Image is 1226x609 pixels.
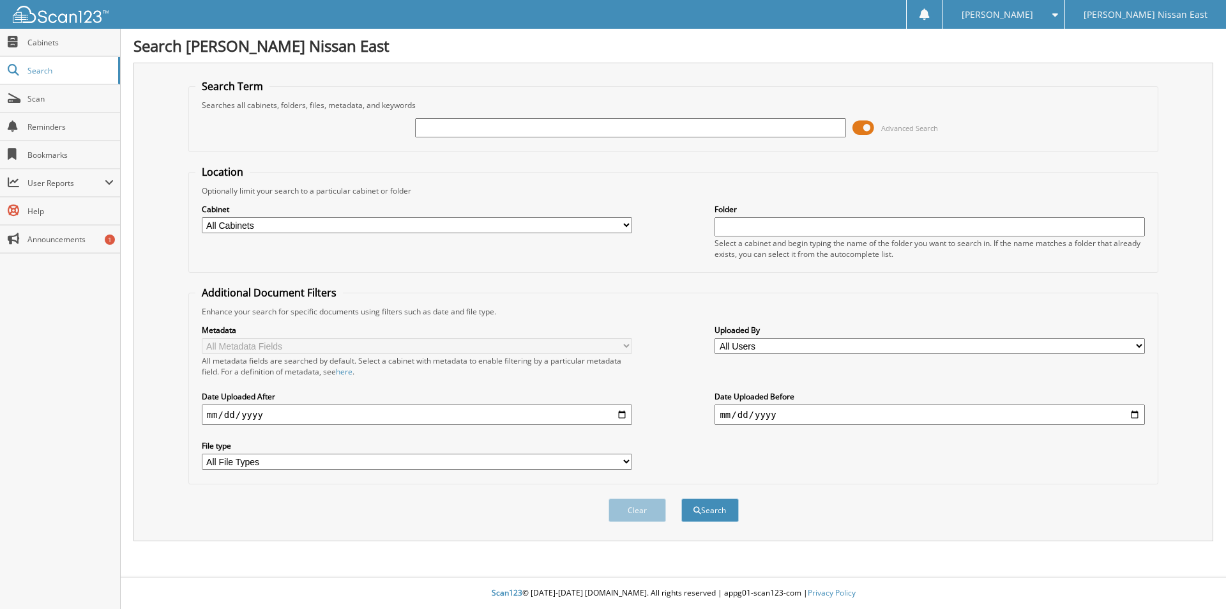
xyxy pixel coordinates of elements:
[202,405,632,425] input: start
[202,325,632,335] label: Metadata
[195,79,269,93] legend: Search Term
[195,185,1152,196] div: Optionally limit your search to a particular cabinet or folder
[202,355,632,377] div: All metadata fields are searched by default. Select a cabinet with metadata to enable filtering b...
[715,204,1145,215] label: Folder
[27,65,112,76] span: Search
[881,123,938,133] span: Advanced Search
[1162,548,1226,609] iframe: Chat Widget
[202,391,632,402] label: Date Uploaded After
[195,100,1152,111] div: Searches all cabinets, folders, files, metadata, and keywords
[202,440,632,451] label: File type
[808,587,856,598] a: Privacy Policy
[195,286,343,300] legend: Additional Document Filters
[121,578,1226,609] div: © [DATE]-[DATE] [DOMAIN_NAME]. All rights reserved | appg01-scan123-com |
[27,234,114,245] span: Announcements
[715,238,1145,259] div: Select a cabinet and begin typing the name of the folder you want to search in. If the name match...
[13,6,109,23] img: scan123-logo-white.svg
[202,204,632,215] label: Cabinet
[609,498,666,522] button: Clear
[27,121,114,132] span: Reminders
[27,206,114,217] span: Help
[681,498,739,522] button: Search
[195,165,250,179] legend: Location
[715,391,1145,402] label: Date Uploaded Before
[195,306,1152,317] div: Enhance your search for specific documents using filters such as date and file type.
[715,325,1145,335] label: Uploaded By
[105,235,115,245] div: 1
[962,11,1033,19] span: [PERSON_NAME]
[133,35,1213,56] h1: Search [PERSON_NAME] Nissan East
[715,405,1145,425] input: end
[1084,11,1207,19] span: [PERSON_NAME] Nissan East
[492,587,522,598] span: Scan123
[336,366,352,377] a: here
[27,178,105,189] span: User Reports
[27,150,114,160] span: Bookmarks
[27,37,114,48] span: Cabinets
[27,93,114,104] span: Scan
